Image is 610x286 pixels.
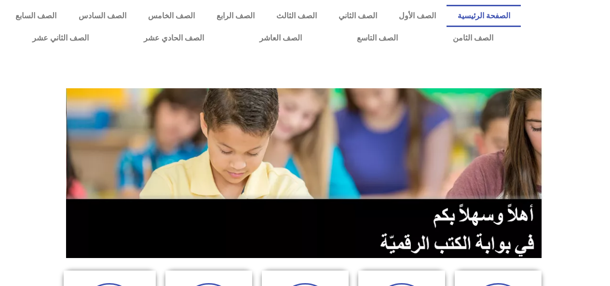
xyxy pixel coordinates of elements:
[329,27,425,49] a: الصف التاسع
[116,27,231,49] a: الصف الحادي عشر
[5,27,116,49] a: الصف الثاني عشر
[447,5,521,27] a: الصفحة الرئيسية
[265,5,327,27] a: الصف الثالث
[425,27,521,49] a: الصف الثامن
[327,5,388,27] a: الصف الثاني
[205,5,265,27] a: الصف الرابع
[232,27,329,49] a: الصف العاشر
[137,5,205,27] a: الصف الخامس
[388,5,447,27] a: الصف الأول
[5,5,68,27] a: الصف السابع
[68,5,137,27] a: الصف السادس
